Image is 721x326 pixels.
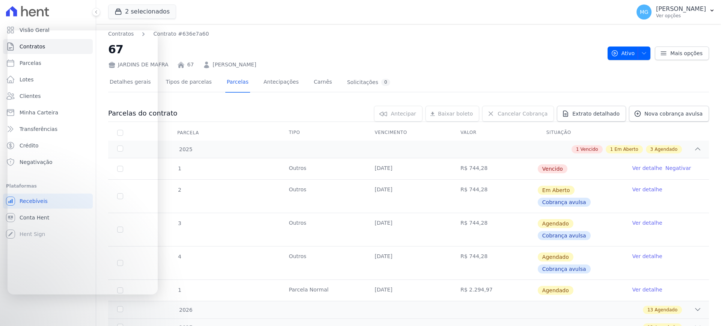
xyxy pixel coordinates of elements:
[538,231,591,240] span: Cobrança avulsa
[108,30,134,38] a: Contratos
[108,30,602,38] nav: Breadcrumb
[640,9,649,15] span: MG
[280,246,366,279] td: Outros
[614,146,638,153] span: Em Aberto
[6,182,90,191] div: Plataformas
[656,13,706,19] p: Ver opções
[3,122,93,137] a: Transferências
[655,306,677,313] span: Agendado
[451,125,537,141] th: Valor
[665,165,691,171] a: Negativar
[177,220,181,226] span: 3
[3,72,93,87] a: Lotes
[366,246,452,279] td: [DATE]
[366,280,452,301] td: [DATE]
[632,286,662,293] a: Ver detalhe
[538,186,575,195] span: Em Aberto
[629,106,709,122] a: Nova cobrança avulsa
[538,219,573,228] span: Agendado
[347,79,390,86] div: Solicitações
[177,165,181,171] span: 1
[3,56,93,71] a: Parcelas
[632,252,662,260] a: Ver detalhe
[366,158,452,179] td: [DATE]
[632,186,662,193] a: Ver detalhe
[3,23,93,38] a: Visão Geral
[572,110,620,117] span: Extrato detalhado
[108,5,176,19] button: 2 selecionados
[3,105,93,120] a: Minha Carteira
[451,246,537,279] td: R$ 744,28
[8,300,26,318] iframe: Intercom live chat
[381,79,390,86] div: 0
[20,26,50,34] span: Visão Geral
[225,73,250,93] a: Parcelas
[366,180,452,213] td: [DATE]
[187,61,194,69] a: 67
[280,280,366,301] td: Parcela Normal
[3,155,93,170] a: Negativação
[262,73,300,93] a: Antecipações
[632,164,662,172] a: Ver detalhe
[280,180,366,213] td: Outros
[451,213,537,246] td: R$ 744,28
[451,180,537,213] td: R$ 744,28
[3,89,93,104] a: Clientes
[280,125,366,141] th: Tipo
[280,158,366,179] td: Outros
[177,287,181,293] span: 1
[177,254,181,260] span: 4
[164,73,213,93] a: Tipos de parcelas
[8,30,158,294] iframe: Intercom live chat
[3,194,93,209] a: Recebíveis
[538,164,567,173] span: Vencido
[610,146,613,153] span: 1
[108,41,602,58] h2: 67
[670,50,703,57] span: Mais opções
[538,286,573,295] span: Agendado
[451,280,537,301] td: R$ 2.294,97
[656,5,706,13] p: [PERSON_NAME]
[153,30,209,38] a: Contrato #636e7a60
[632,219,662,227] a: Ver detalhe
[538,252,573,261] span: Agendado
[581,146,598,153] span: Vencido
[557,106,626,122] a: Extrato detalhado
[538,264,591,273] span: Cobrança avulsa
[177,187,181,193] span: 2
[630,2,721,23] button: MG [PERSON_NAME] Ver opções
[345,73,392,93] a: Solicitações0
[312,73,333,93] a: Carnês
[644,110,703,117] span: Nova cobrança avulsa
[213,61,256,69] a: [PERSON_NAME]
[108,30,209,38] nav: Breadcrumb
[608,47,651,60] button: Ativo
[3,138,93,153] a: Crédito
[647,306,653,313] span: 13
[655,146,677,153] span: Agendado
[280,213,366,246] td: Outros
[538,198,591,207] span: Cobrança avulsa
[3,39,93,54] a: Contratos
[366,213,452,246] td: [DATE]
[451,158,537,179] td: R$ 744,28
[650,146,653,153] span: 3
[537,125,623,141] th: Situação
[576,146,579,153] span: 1
[168,125,208,140] div: Parcela
[655,47,709,60] a: Mais opções
[3,210,93,225] a: Conta Hent
[366,125,452,141] th: Vencimento
[611,47,635,60] span: Ativo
